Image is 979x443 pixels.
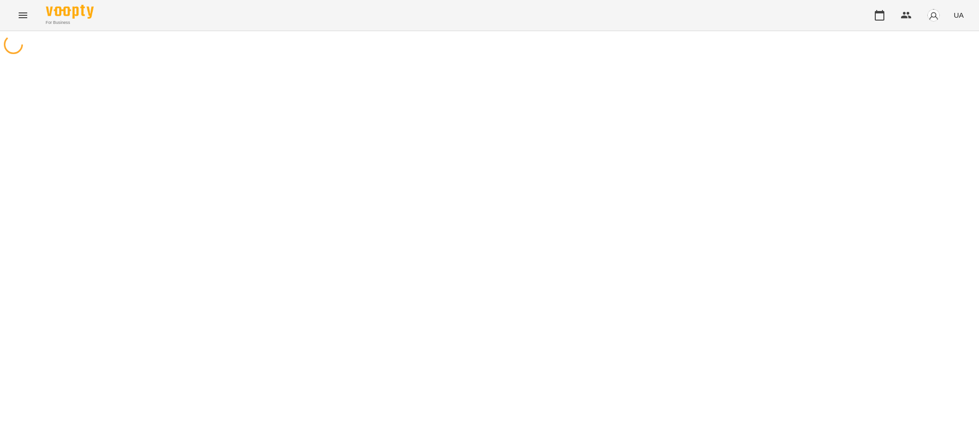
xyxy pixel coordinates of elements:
img: avatar_s.png [927,9,940,22]
button: UA [950,6,968,24]
span: For Business [46,20,94,26]
img: Voopty Logo [46,5,94,19]
span: UA [954,10,964,20]
button: Menu [11,4,34,27]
